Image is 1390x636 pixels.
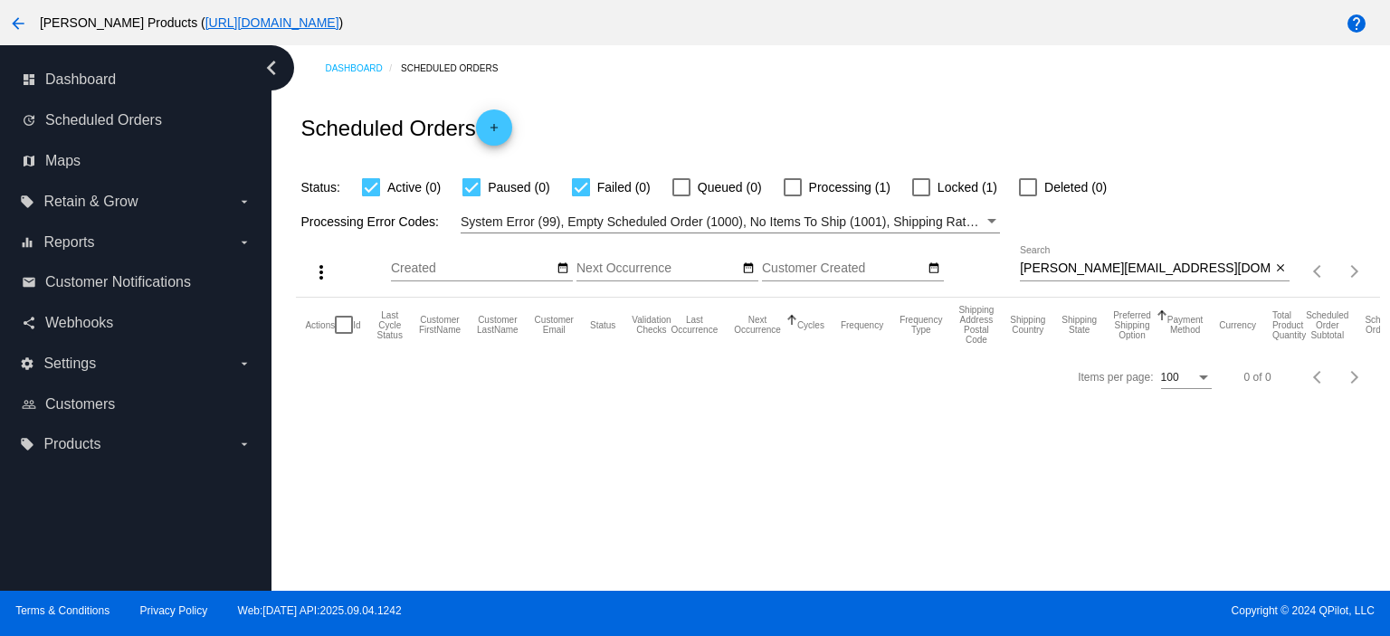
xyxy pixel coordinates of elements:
input: Next Occurrence [576,261,739,276]
button: Next page [1337,253,1373,290]
i: settings [20,356,34,371]
i: local_offer [20,195,34,209]
button: Previous page [1300,253,1337,290]
a: update Scheduled Orders [22,106,252,135]
button: Next page [1337,359,1373,395]
button: Change sorting for Subtotal [1306,310,1348,340]
span: Dashboard [45,71,116,88]
span: Customer Notifications [45,274,191,290]
button: Clear [1271,260,1290,279]
span: Status: [300,180,340,195]
button: Change sorting for NextOccurrenceUtc [734,315,781,335]
mat-icon: help [1346,13,1367,34]
mat-icon: date_range [928,261,940,276]
a: email Customer Notifications [22,268,252,297]
mat-select: Items per page: [1161,372,1212,384]
a: Dashboard [325,54,401,82]
a: people_outline Customers [22,390,252,419]
button: Change sorting for FrequencyType [900,315,942,335]
a: Scheduled Orders [401,54,514,82]
button: Change sorting for CustomerEmail [535,315,574,335]
span: 100 [1161,371,1179,384]
button: Change sorting for ShippingPostcode [958,305,994,345]
mat-icon: date_range [557,261,569,276]
i: arrow_drop_down [237,356,252,371]
span: Queued (0) [698,176,762,198]
button: Change sorting for ShippingCountry [1010,315,1045,335]
i: chevron_left [257,53,286,82]
a: Terms & Conditions [15,604,109,617]
span: Processing (1) [809,176,890,198]
span: Processing Error Codes: [300,214,439,229]
span: Customers [45,396,115,413]
button: Change sorting for ShippingState [1062,315,1097,335]
button: Previous page [1300,359,1337,395]
span: Paused (0) [488,176,549,198]
mat-icon: close [1274,261,1287,276]
span: Maps [45,153,81,169]
button: Change sorting for Status [590,319,615,330]
button: Change sorting for LastOccurrenceUtc [671,315,719,335]
button: Change sorting for CustomerLastName [477,315,519,335]
span: Deleted (0) [1044,176,1107,198]
i: arrow_drop_down [237,235,252,250]
mat-header-cell: Total Product Quantity [1272,298,1306,352]
i: email [22,275,36,290]
button: Change sorting for CurrencyIso [1219,319,1256,330]
mat-select: Filter by Processing Error Codes [461,211,1000,233]
mat-header-cell: Actions [305,298,335,352]
mat-icon: date_range [742,261,755,276]
i: map [22,154,36,168]
mat-header-cell: Validation Checks [632,298,671,352]
i: local_offer [20,437,34,451]
a: share Webhooks [22,309,252,337]
mat-icon: add [483,121,505,143]
i: people_outline [22,397,36,412]
a: [URL][DOMAIN_NAME] [205,15,339,30]
div: Items per page: [1078,371,1153,384]
i: dashboard [22,72,36,87]
a: dashboard Dashboard [22,65,252,94]
a: map Maps [22,147,252,176]
span: [PERSON_NAME] Products ( ) [40,15,343,30]
i: arrow_drop_down [237,195,252,209]
span: Settings [43,356,96,372]
input: Customer Created [762,261,925,276]
button: Change sorting for PreferredShippingOption [1113,310,1151,340]
div: 0 of 0 [1244,371,1271,384]
span: Failed (0) [597,176,651,198]
span: Products [43,436,100,452]
i: update [22,113,36,128]
a: Privacy Policy [140,604,208,617]
i: equalizer [20,235,34,250]
span: Scheduled Orders [45,112,162,128]
span: Locked (1) [938,176,997,198]
span: Copyright © 2024 QPilot, LLC [710,604,1375,617]
mat-icon: arrow_back [7,13,29,34]
span: Retain & Grow [43,194,138,210]
i: arrow_drop_down [237,437,252,451]
button: Change sorting for PaymentMethod.Type [1167,315,1203,335]
button: Change sorting for Id [353,319,360,330]
button: Change sorting for Frequency [841,319,883,330]
input: Search [1020,261,1271,276]
mat-icon: more_vert [310,261,332,283]
a: Web:[DATE] API:2025.09.04.1242 [238,604,402,617]
input: Created [391,261,554,276]
span: Active (0) [387,176,441,198]
h2: Scheduled Orders [300,109,511,146]
span: Reports [43,234,94,251]
button: Change sorting for CustomerFirstName [419,315,461,335]
i: share [22,316,36,330]
span: Webhooks [45,315,113,331]
button: Change sorting for Cycles [797,319,824,330]
button: Change sorting for LastProcessingCycleId [377,310,403,340]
